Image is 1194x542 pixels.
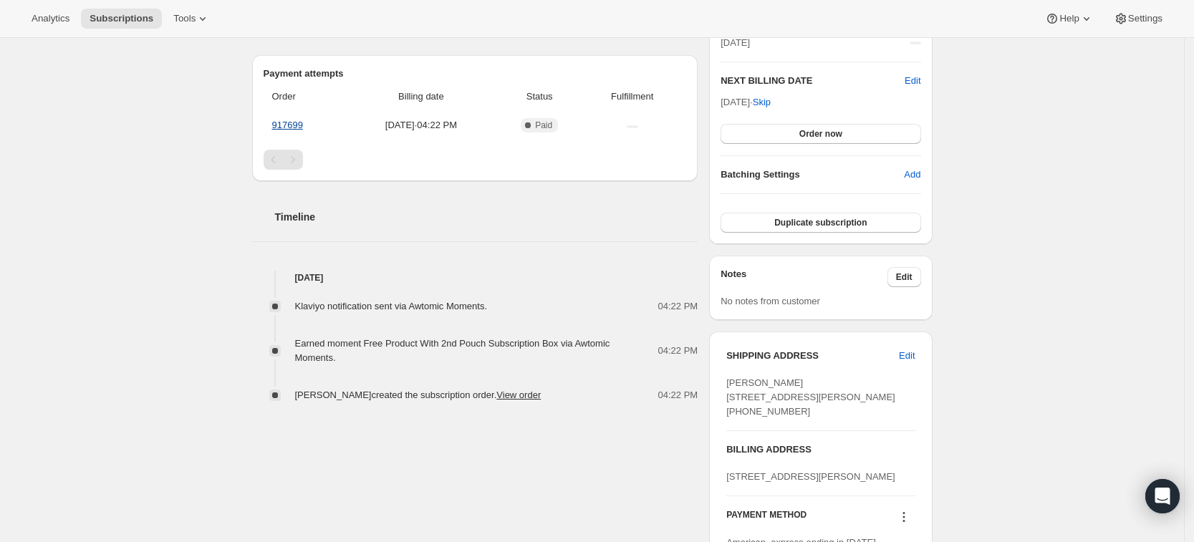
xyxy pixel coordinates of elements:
[721,267,887,287] h3: Notes
[264,67,687,81] h2: Payment attempts
[744,91,779,114] button: Skip
[350,89,492,104] span: Billing date
[23,9,78,29] button: Analytics
[1036,9,1102,29] button: Help
[721,36,750,50] span: [DATE]
[535,120,552,131] span: Paid
[726,471,895,482] span: [STREET_ADDRESS][PERSON_NAME]
[165,9,218,29] button: Tools
[90,13,153,24] span: Subscriptions
[32,13,69,24] span: Analytics
[887,267,921,287] button: Edit
[658,388,698,402] span: 04:22 PM
[890,344,923,367] button: Edit
[726,377,895,417] span: [PERSON_NAME] [STREET_ADDRESS][PERSON_NAME] [PHONE_NUMBER]
[173,13,196,24] span: Tools
[721,213,920,233] button: Duplicate subscription
[252,271,698,285] h4: [DATE]
[295,338,610,363] span: Earned moment Free Product With 2nd Pouch Subscription Box via Awtomic Moments.
[899,349,915,363] span: Edit
[1105,9,1171,29] button: Settings
[496,389,541,400] a: View order
[895,163,929,186] button: Add
[1145,479,1180,513] div: Open Intercom Messenger
[587,89,678,104] span: Fulfillment
[658,344,698,358] span: 04:22 PM
[726,349,899,363] h3: SHIPPING ADDRESS
[753,95,771,110] span: Skip
[275,210,698,224] h2: Timeline
[904,168,920,182] span: Add
[272,120,303,130] a: 917699
[264,81,346,112] th: Order
[295,301,488,311] span: Klaviyo notification sent via Awtomic Moments.
[658,299,698,314] span: 04:22 PM
[799,128,842,140] span: Order now
[501,89,578,104] span: Status
[774,217,867,228] span: Duplicate subscription
[726,442,915,457] h3: BILLING ADDRESS
[721,168,904,182] h6: Batching Settings
[721,296,820,306] span: No notes from customer
[721,124,920,144] button: Order now
[896,271,913,283] span: Edit
[1128,13,1162,24] span: Settings
[81,9,162,29] button: Subscriptions
[726,509,807,528] h3: PAYMENT METHOD
[264,150,687,170] nav: Pagination
[721,74,905,88] h2: NEXT BILLING DATE
[1059,13,1079,24] span: Help
[721,97,771,107] span: [DATE] ·
[295,389,541,400] span: [PERSON_NAME] created the subscription order.
[350,118,492,132] span: [DATE] · 04:22 PM
[905,74,920,88] button: Edit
